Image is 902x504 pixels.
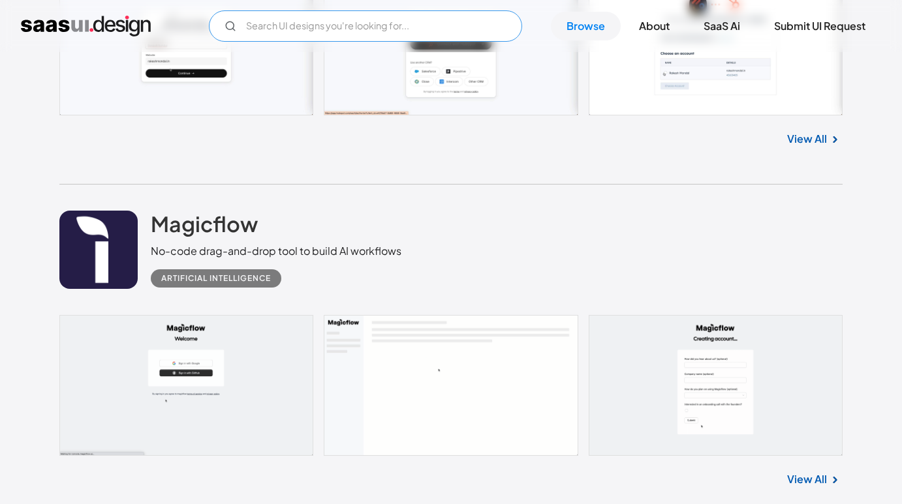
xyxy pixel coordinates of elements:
a: home [21,16,151,37]
a: View All [787,471,827,487]
a: Browse [551,12,621,40]
a: About [623,12,685,40]
input: Search UI designs you're looking for... [209,10,522,42]
a: SaaS Ai [688,12,756,40]
div: Artificial Intelligence [161,271,271,286]
h2: Magicflow [151,211,258,237]
a: View All [787,131,827,147]
form: Email Form [209,10,522,42]
div: No-code drag-and-drop tool to build AI workflows [151,243,401,259]
a: Submit UI Request [758,12,881,40]
a: Magicflow [151,211,258,243]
